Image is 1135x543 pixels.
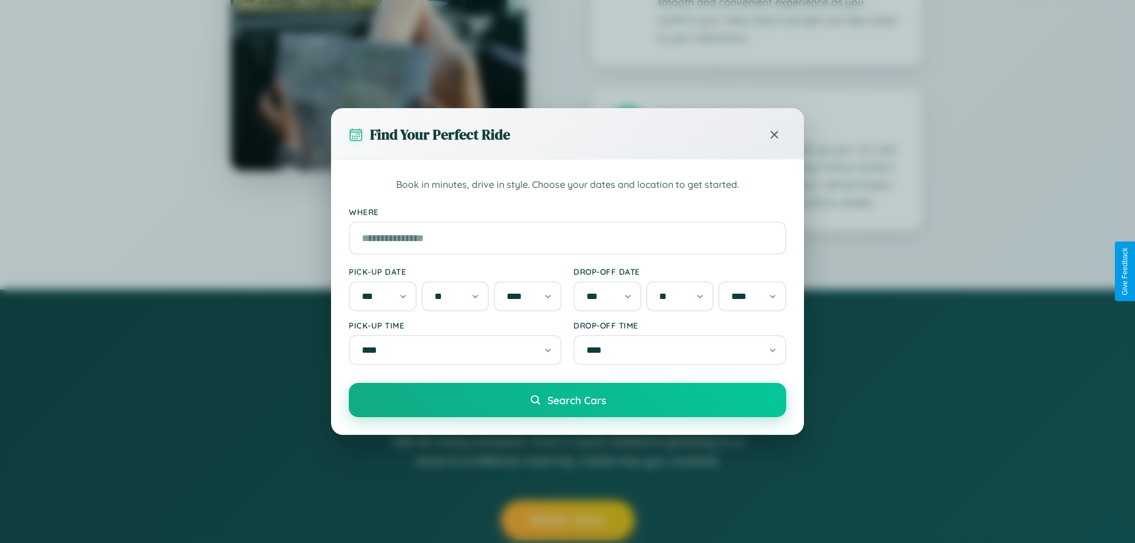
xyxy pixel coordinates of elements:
label: Drop-off Date [573,266,786,277]
label: Drop-off Time [573,320,786,330]
p: Book in minutes, drive in style. Choose your dates and location to get started. [349,177,786,193]
h3: Find Your Perfect Ride [370,125,510,144]
label: Pick-up Date [349,266,562,277]
label: Pick-up Time [349,320,562,330]
label: Where [349,207,786,217]
button: Search Cars [349,383,786,417]
span: Search Cars [547,394,606,407]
